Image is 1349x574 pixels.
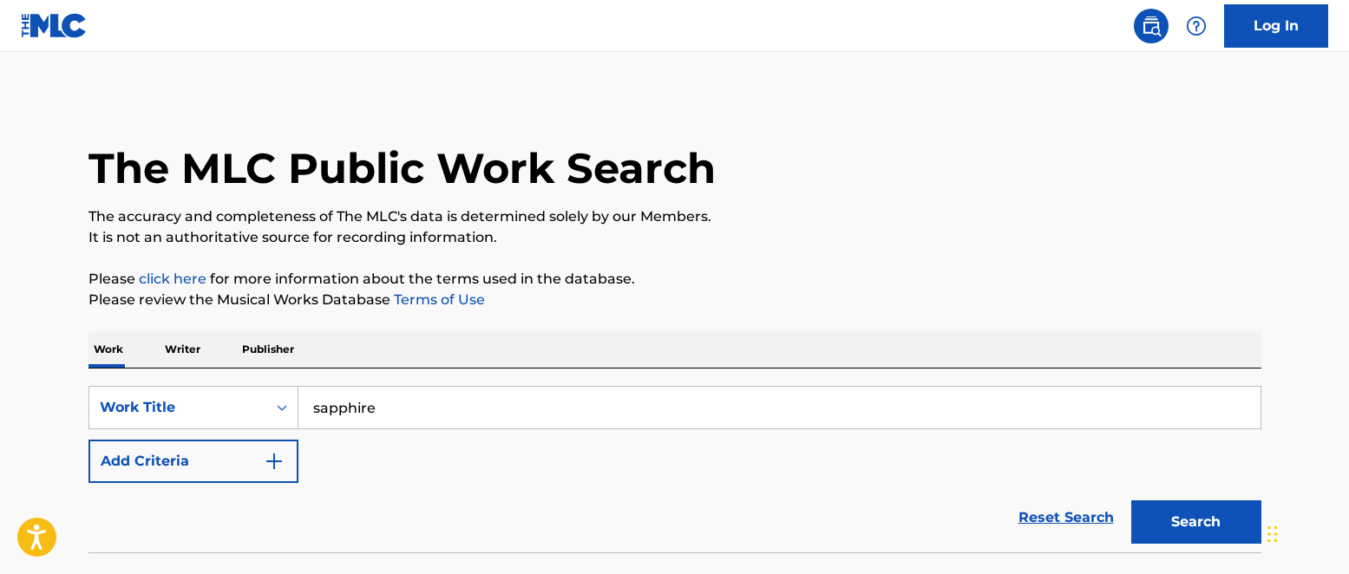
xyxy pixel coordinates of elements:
[88,386,1261,552] form: Search Form
[88,331,128,368] p: Work
[100,397,256,418] div: Work Title
[1224,4,1328,48] a: Log In
[88,206,1261,227] p: The accuracy and completeness of The MLC's data is determined solely by our Members.
[1179,9,1214,43] div: Help
[88,440,298,483] button: Add Criteria
[88,290,1261,310] p: Please review the Musical Works Database
[264,451,285,472] img: 9d2ae6d4665cec9f34b9.svg
[139,271,206,287] a: click here
[21,13,88,38] img: MLC Logo
[160,331,206,368] p: Writer
[88,142,716,194] h1: The MLC Public Work Search
[1141,16,1162,36] img: search
[88,269,1261,290] p: Please for more information about the terms used in the database.
[88,227,1261,248] p: It is not an authoritative source for recording information.
[237,331,299,368] p: Publisher
[1131,500,1261,544] button: Search
[1010,499,1123,537] a: Reset Search
[1186,16,1207,36] img: help
[1267,508,1278,560] div: Drag
[390,291,485,308] a: Terms of Use
[1262,491,1349,574] iframe: Chat Widget
[1134,9,1169,43] a: Public Search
